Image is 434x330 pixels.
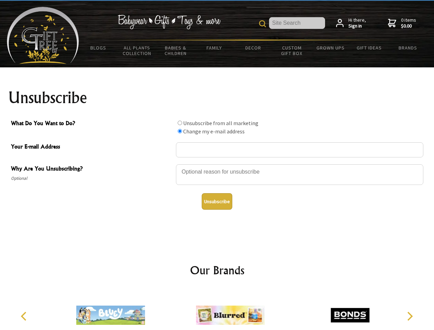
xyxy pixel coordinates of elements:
[8,89,426,106] h1: Unsubscribe
[401,23,416,29] strong: $0.00
[259,20,266,27] img: product search
[311,41,350,55] a: Grown Ups
[79,41,118,55] a: BLOGS
[183,128,245,135] label: Change my e-mail address
[401,17,416,29] span: 0 items
[11,119,173,129] span: What Do You Want to Do?
[7,7,79,64] img: Babyware - Gifts - Toys and more...
[269,17,325,29] input: Site Search
[402,309,417,324] button: Next
[14,262,421,278] h2: Our Brands
[178,121,182,125] input: What Do You Want to Do?
[183,120,258,126] label: Unsubscribe from all marketing
[11,174,173,183] span: Optional
[11,164,173,174] span: Why Are You Unsubscribing?
[272,41,311,60] a: Custom Gift Box
[17,309,32,324] button: Previous
[178,129,182,133] input: What Do You Want to Do?
[388,17,416,29] a: 0 items$0.00
[11,142,173,152] span: Your E-mail Address
[348,17,366,29] span: Hi there,
[234,41,272,55] a: Decor
[118,15,221,29] img: Babywear - Gifts - Toys & more
[348,23,366,29] strong: Sign in
[336,17,366,29] a: Hi there,Sign in
[195,41,234,55] a: Family
[389,41,427,55] a: Brands
[176,142,423,157] input: Your E-mail Address
[156,41,195,60] a: Babies & Children
[176,164,423,185] textarea: Why Are You Unsubscribing?
[350,41,389,55] a: Gift Ideas
[202,193,232,210] button: Unsubscribe
[118,41,157,60] a: All Plants Collection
